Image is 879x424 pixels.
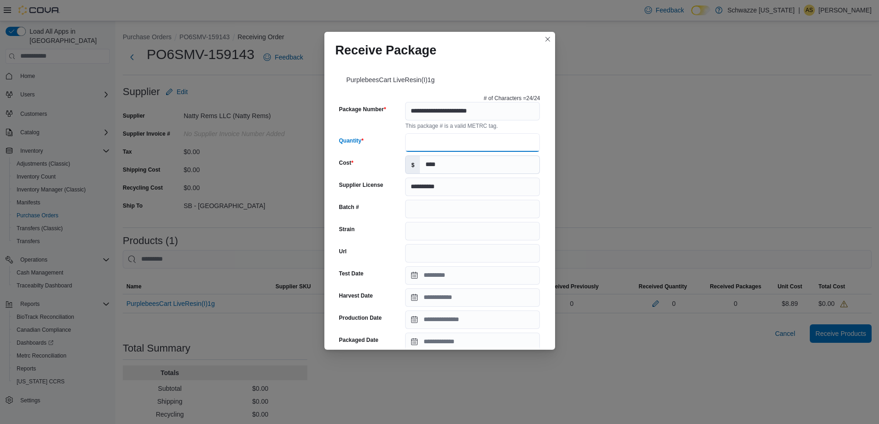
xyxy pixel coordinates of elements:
[339,292,373,299] label: Harvest Date
[339,226,355,233] label: Strain
[339,181,383,189] label: Supplier License
[542,34,553,45] button: Closes this modal window
[405,333,540,351] input: Press the down key to open a popover containing a calendar.
[405,120,540,130] div: This package # is a valid METRC tag.
[406,156,420,173] label: $
[339,314,382,322] label: Production Date
[405,311,540,329] input: Press the down key to open a popover containing a calendar.
[339,203,359,211] label: Batch #
[339,270,364,277] label: Test Date
[335,43,437,58] h1: Receive Package
[339,106,386,113] label: Package Number
[339,336,378,344] label: Packaged Date
[339,159,353,167] label: Cost
[335,65,544,91] div: PurplebeesCart LiveResin(I)1g
[339,248,347,255] label: Url
[405,266,540,285] input: Press the down key to open a popover containing a calendar.
[405,288,540,307] input: Press the down key to open a popover containing a calendar.
[484,95,540,102] p: # of Characters = 24 /24
[339,137,364,144] label: Quantity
